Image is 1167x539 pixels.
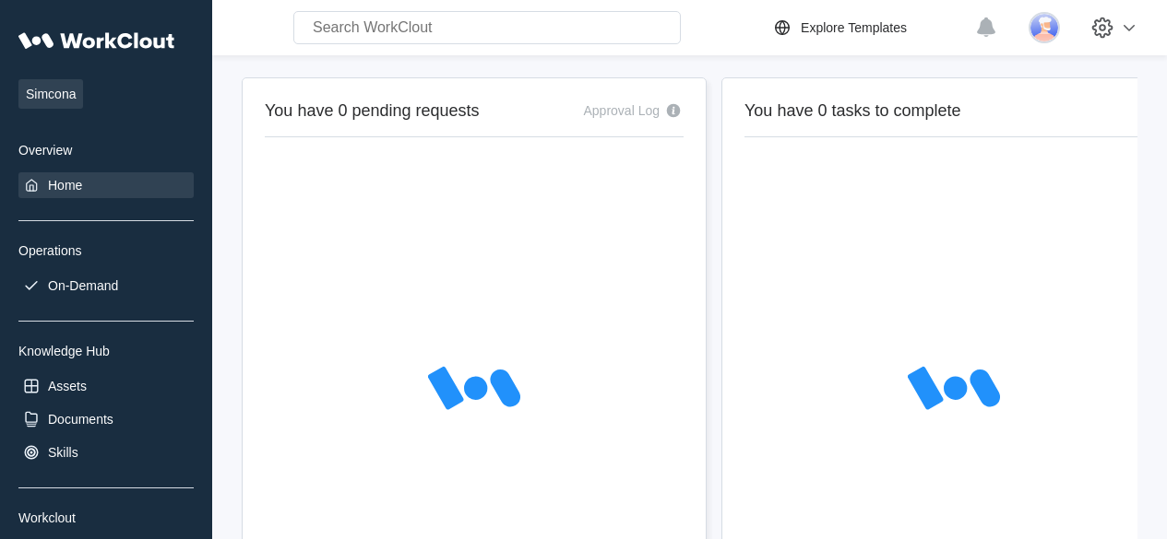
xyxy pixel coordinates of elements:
[18,406,194,432] a: Documents
[18,439,194,465] a: Skills
[18,143,194,158] div: Overview
[48,178,82,193] div: Home
[744,100,1163,122] h2: You have 0 tasks to complete
[18,172,194,198] a: Home
[583,103,660,118] div: Approval Log
[48,412,113,427] div: Documents
[18,273,194,299] a: On-Demand
[48,278,118,293] div: On-Demand
[771,17,966,39] a: Explore Templates
[801,20,907,35] div: Explore Templates
[18,344,194,358] div: Knowledge Hub
[18,510,194,525] div: Workclout
[293,11,681,44] input: Search WorkClout
[48,379,87,393] div: Assets
[18,79,83,109] span: Simcona
[48,445,78,460] div: Skills
[18,243,194,258] div: Operations
[1029,12,1060,43] img: user-3.png
[265,100,480,122] h2: You have 0 pending requests
[18,373,194,399] a: Assets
